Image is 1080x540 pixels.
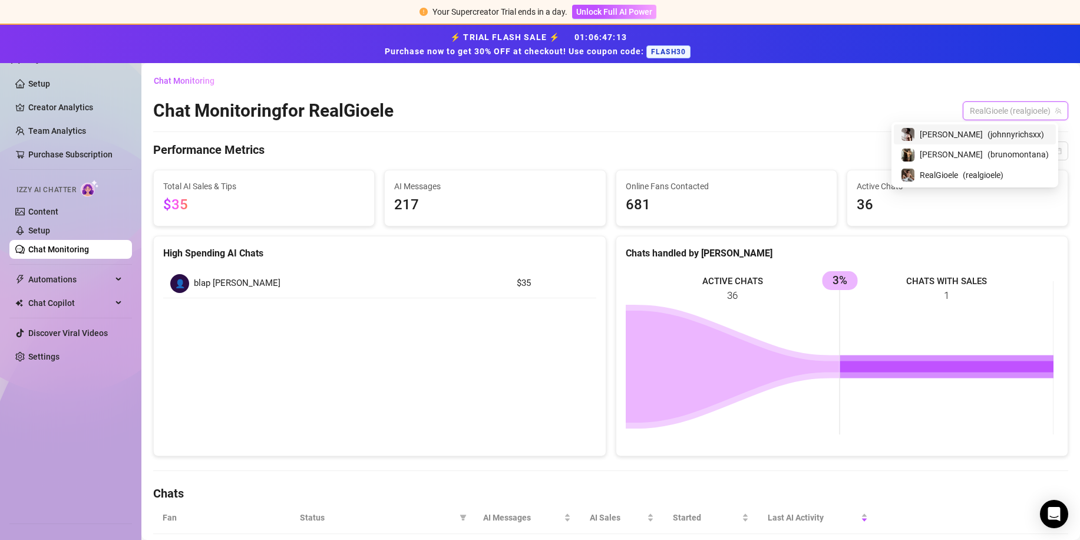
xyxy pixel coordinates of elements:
[474,502,581,534] th: AI Messages
[15,275,25,284] span: thunderbolt
[758,502,877,534] th: Last AI Activity
[28,245,89,254] a: Chat Monitoring
[28,352,60,361] a: Settings
[987,128,1044,141] span: ( johnnyrichsxx )
[170,274,189,293] div: 👤
[857,194,1058,216] span: 36
[153,485,1068,502] h4: Chats
[901,169,914,182] img: RealGioele
[663,502,758,534] th: Started
[28,328,108,338] a: Discover Viral Videos
[572,7,656,17] a: Unlock Full AI Power
[28,126,86,136] a: Team Analytics
[626,246,1059,261] div: Chats handled by [PERSON_NAME]
[28,79,50,88] a: Setup
[163,180,365,193] span: Total AI Sales & Tips
[920,169,958,182] span: RealGioele
[970,102,1061,120] span: RealGioele (realgioele)
[385,32,695,56] strong: ⚡ TRIAL FLASH SALE ⚡
[1040,500,1068,528] div: Open Intercom Messenger
[420,8,428,16] span: exclamation-circle
[28,270,112,289] span: Automations
[28,207,58,216] a: Content
[154,76,214,85] span: Chat Monitoring
[194,276,280,291] span: blap [PERSON_NAME]
[394,180,596,193] span: AI Messages
[163,196,188,213] span: $35
[857,180,1058,193] span: Active Chats
[460,514,467,521] span: filter
[153,502,290,534] th: Fan
[901,128,914,141] img: Johnnyrichs
[28,145,123,164] a: Purchase Subscription
[574,32,627,42] span: 01 : 06 : 47 : 13
[153,71,224,90] button: Chat Monitoring
[1055,107,1062,114] span: team
[300,511,455,524] span: Status
[385,47,646,56] strong: Purchase now to get 30% OFF at checkout! Use coupon code:
[163,246,596,261] div: High Spending AI Chats
[28,226,50,235] a: Setup
[768,511,858,524] span: Last AI Activity
[580,502,663,534] th: AI Sales
[16,185,76,196] span: Izzy AI Chatter
[987,148,1049,161] span: ( brunomontana )
[626,180,827,193] span: Online Fans Contacted
[963,169,1003,182] span: ( realgioele )
[483,511,562,524] span: AI Messages
[901,149,914,162] img: Bruno
[1055,147,1062,154] span: calendar
[646,45,691,58] span: FLASH30
[920,128,983,141] span: [PERSON_NAME]
[572,5,656,19] button: Unlock Full AI Power
[28,98,123,117] a: Creator Analytics
[920,148,983,161] span: [PERSON_NAME]
[432,7,567,17] span: Your Supercreator Trial ends in a day.
[153,141,265,160] h4: Performance Metrics
[590,511,645,524] span: AI Sales
[28,294,112,312] span: Chat Copilot
[517,276,589,291] article: $35
[673,511,739,524] span: Started
[457,509,469,526] span: filter
[15,299,23,307] img: Chat Copilot
[576,7,652,17] span: Unlock Full AI Power
[153,100,394,122] h2: Chat Monitoring for RealGioele
[626,194,827,216] span: 681
[394,194,596,216] span: 217
[81,180,99,197] img: AI Chatter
